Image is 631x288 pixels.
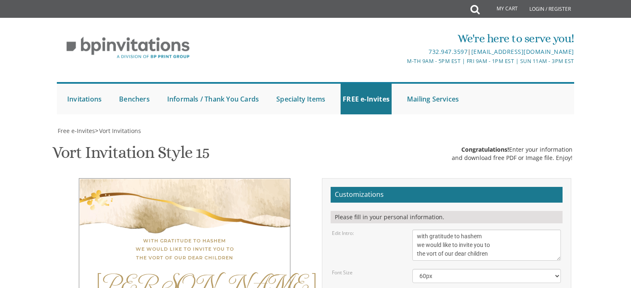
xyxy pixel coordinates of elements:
[95,127,141,135] span: >
[452,145,573,154] div: Enter your information
[405,84,461,114] a: Mailing Services
[331,187,563,203] h2: Customizations
[52,143,210,168] h1: Vort Invitation Style 15
[452,154,573,162] div: and download free PDF or Image file. Enjoy!
[65,84,104,114] a: Invitations
[165,84,261,114] a: Informals / Thank You Cards
[332,230,354,237] label: Edit Intro:
[57,127,95,135] a: Free e-Invites
[471,48,574,56] a: [EMAIL_ADDRESS][DOMAIN_NAME]
[230,47,574,57] div: |
[461,145,509,153] span: Congratulations!
[274,84,327,114] a: Specialty Items
[98,127,141,135] a: Vort Invitations
[58,127,95,135] span: Free e-Invites
[479,1,524,17] a: My Cart
[99,127,141,135] span: Vort Invitations
[96,237,273,262] div: with gratitude to hashem we would like to invite you to the vort of our dear children
[341,84,392,114] a: FREE e-Invites
[230,57,574,65] div: M-Th 9am - 5pm EST | Fri 9am - 1pm EST | Sun 11am - 3pm EST
[117,84,152,114] a: Benchers
[429,48,468,56] a: 732.947.3597
[580,236,631,276] iframe: chat widget
[412,230,561,261] textarea: With much gratitude to Hashem We would like to invite you to The vort of our dear children
[230,30,574,47] div: We're here to serve you!
[57,31,199,65] img: BP Invitation Loft
[332,269,353,276] label: Font Size
[331,211,563,223] div: Please fill in your personal information.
